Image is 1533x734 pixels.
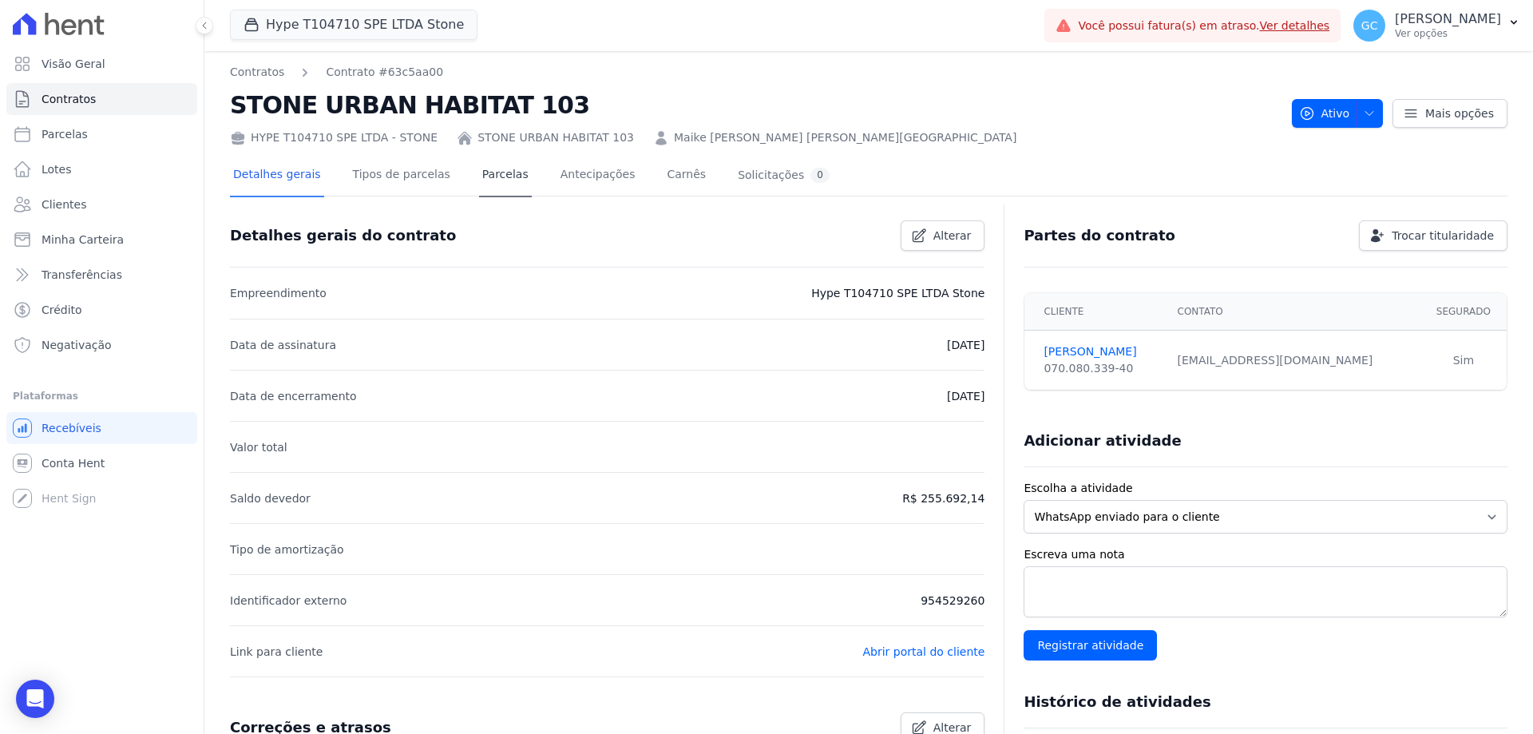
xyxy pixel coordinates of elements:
span: Crédito [42,302,82,318]
td: Sim [1420,331,1507,391]
p: Saldo devedor [230,489,311,508]
span: Alterar [933,228,972,244]
span: Contratos [42,91,96,107]
p: [DATE] [947,335,984,355]
a: Solicitações0 [735,155,833,197]
a: Abrir portal do cliente [862,645,984,658]
span: Mais opções [1425,105,1494,121]
div: [EMAIL_ADDRESS][DOMAIN_NAME] [1178,352,1411,369]
span: Transferências [42,267,122,283]
th: Cliente [1024,293,1167,331]
a: Antecipações [557,155,639,197]
span: Trocar titularidade [1392,228,1494,244]
p: [DATE] [947,387,984,406]
a: Crédito [6,294,197,326]
p: Tipo de amortização [230,540,344,559]
div: Plataformas [13,387,191,406]
a: Transferências [6,259,197,291]
a: Tipos de parcelas [350,155,454,197]
p: Hype T104710 SPE LTDA Stone [811,284,984,303]
h3: Histórico de atividades [1024,692,1210,712]
a: Recebíveis [6,412,197,444]
div: Open Intercom Messenger [16,680,54,718]
span: Parcelas [42,126,88,142]
a: Conta Hent [6,447,197,479]
a: Parcelas [479,155,532,197]
a: Lotes [6,153,197,185]
a: Carnês [664,155,709,197]
p: Ver opções [1395,27,1501,40]
span: Lotes [42,161,72,177]
nav: Breadcrumb [230,64,1279,81]
nav: Breadcrumb [230,64,443,81]
input: Registrar atividade [1024,630,1157,661]
span: Ativo [1299,99,1350,128]
span: GC [1361,20,1378,31]
p: Identificador externo [230,591,347,610]
a: Negativação [6,329,197,361]
button: Ativo [1292,99,1384,128]
h3: Detalhes gerais do contrato [230,226,456,245]
a: Clientes [6,188,197,220]
span: Recebíveis [42,420,101,436]
span: Negativação [42,337,112,353]
span: Visão Geral [42,56,105,72]
label: Escreva uma nota [1024,546,1507,563]
span: Você possui fatura(s) em atraso. [1078,18,1329,34]
div: 0 [810,168,830,183]
p: R$ 255.692,14 [902,489,984,508]
a: Contratos [6,83,197,115]
a: [PERSON_NAME] [1044,343,1158,360]
p: Empreendimento [230,284,327,303]
a: Minha Carteira [6,224,197,256]
a: STONE URBAN HABITAT 103 [477,129,634,146]
a: Maike [PERSON_NAME] [PERSON_NAME][GEOGRAPHIC_DATA] [674,129,1016,146]
button: Hype T104710 SPE LTDA Stone [230,10,477,40]
p: Data de encerramento [230,387,357,406]
div: Solicitações [738,168,830,183]
span: Minha Carteira [42,232,124,248]
h3: Partes do contrato [1024,226,1175,245]
div: HYPE T104710 SPE LTDA - STONE [230,129,438,146]
h3: Adicionar atividade [1024,431,1181,450]
th: Contato [1168,293,1420,331]
span: Conta Hent [42,455,105,471]
a: Trocar titularidade [1359,220,1507,251]
label: Escolha a atividade [1024,480,1507,497]
a: Mais opções [1392,99,1507,128]
span: Clientes [42,196,86,212]
th: Segurado [1420,293,1507,331]
p: Data de assinatura [230,335,336,355]
a: Contratos [230,64,284,81]
a: Contrato #63c5aa00 [326,64,443,81]
p: [PERSON_NAME] [1395,11,1501,27]
div: 070.080.339-40 [1044,360,1158,377]
h2: STONE URBAN HABITAT 103 [230,87,1279,123]
p: Link para cliente [230,642,323,661]
a: Parcelas [6,118,197,150]
a: Detalhes gerais [230,155,324,197]
a: Visão Geral [6,48,197,80]
a: Alterar [901,220,985,251]
p: 954529260 [921,591,984,610]
p: Valor total [230,438,287,457]
a: Ver detalhes [1260,19,1330,32]
button: GC [PERSON_NAME] Ver opções [1341,3,1533,48]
